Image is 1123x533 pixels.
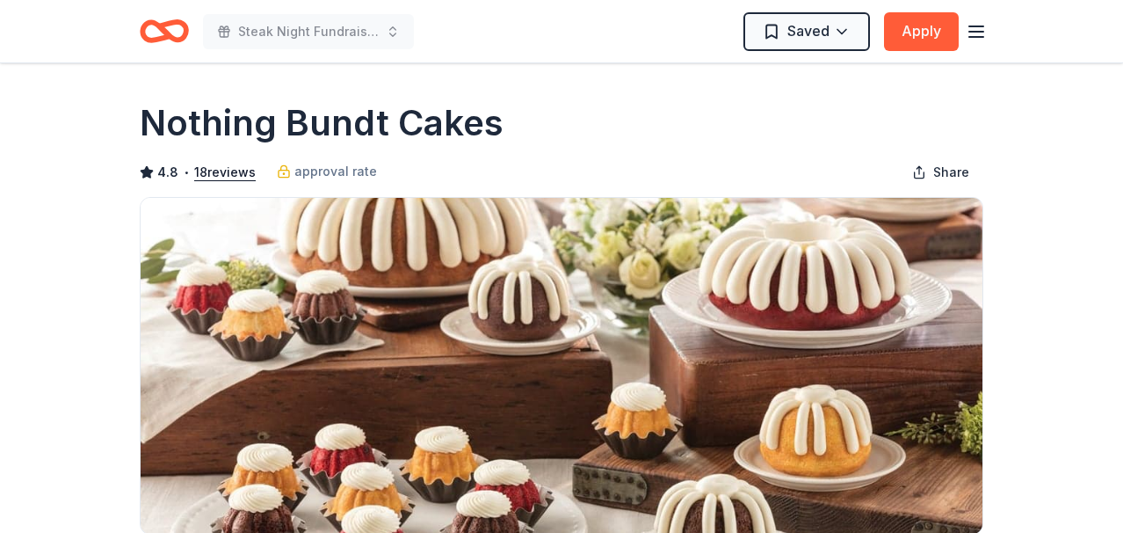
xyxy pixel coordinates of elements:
span: Share [933,162,969,183]
a: approval rate [277,161,377,182]
span: Saved [787,19,830,42]
span: approval rate [294,161,377,182]
h1: Nothing Bundt Cakes [140,99,504,148]
button: Steak Night Fundraiser 2025 [203,14,414,49]
span: 4.8 [157,162,178,183]
button: Saved [743,12,870,51]
button: Share [898,155,983,190]
a: Home [140,11,189,52]
span: Steak Night Fundraiser 2025 [238,21,379,42]
button: 18reviews [194,162,256,183]
button: Apply [884,12,959,51]
span: • [184,165,190,179]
